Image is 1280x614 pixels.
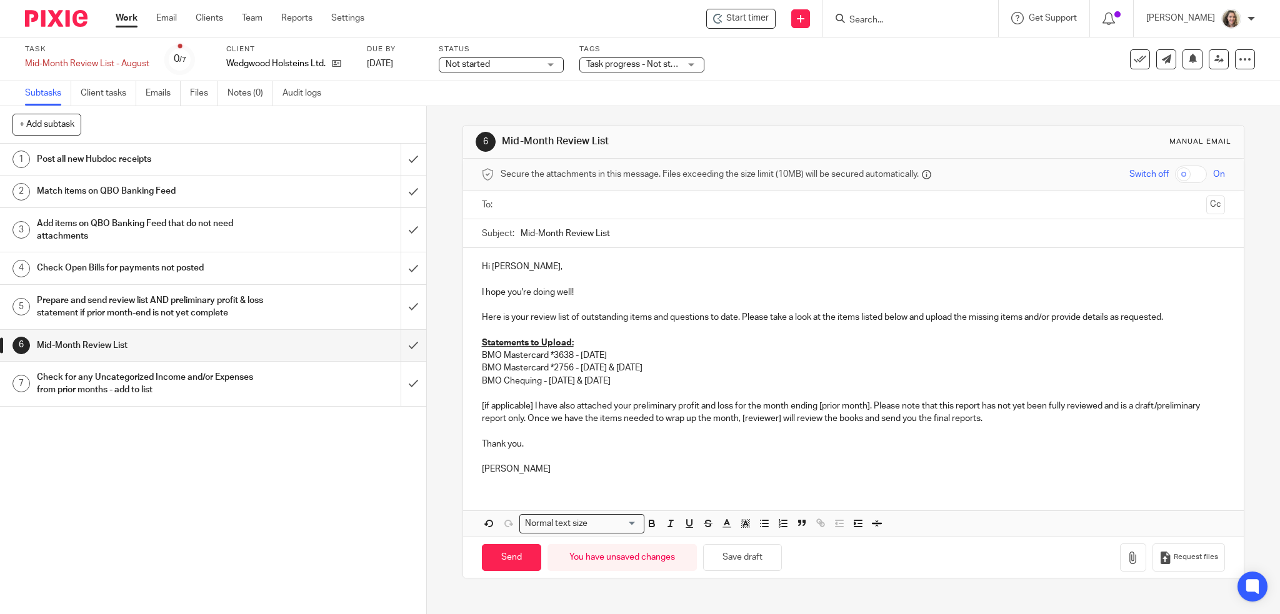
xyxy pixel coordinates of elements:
[37,259,271,277] h1: Check Open Bills for payments not posted
[482,227,514,240] label: Subject:
[146,81,181,106] a: Emails
[367,44,423,54] label: Due by
[226,44,351,54] label: Client
[703,544,782,571] button: Save draft
[446,60,490,69] span: Not started
[12,260,30,277] div: 4
[37,214,271,246] h1: Add items on QBO Banking Feed that do not need attachments
[1129,168,1169,181] span: Switch off
[848,15,961,26] input: Search
[281,12,312,24] a: Reports
[190,81,218,106] a: Files
[502,135,880,148] h1: Mid-Month Review List
[37,182,271,201] h1: Match items on QBO Banking Feed
[476,132,496,152] div: 6
[25,10,87,27] img: Pixie
[25,81,71,106] a: Subtasks
[1029,14,1077,22] span: Get Support
[482,286,1226,299] p: I hope you're doing well!
[482,339,574,347] u: Statements to Upload:
[482,311,1226,324] p: Here is your review list of outstanding items and questions to date. Please take a look at the it...
[242,12,262,24] a: Team
[37,150,271,169] h1: Post all new Hubdoc receipts
[482,375,1226,387] p: BMO Chequing - [DATE] & [DATE]
[482,438,1226,450] p: Thank you.
[1221,9,1241,29] img: IMG_7896.JPG
[1213,168,1225,181] span: On
[482,199,496,211] label: To:
[282,81,331,106] a: Audit logs
[37,368,271,400] h1: Check for any Uncategorized Income and/or Expenses from prior months - add to list
[12,183,30,201] div: 2
[1169,137,1231,147] div: Manual email
[726,12,769,25] span: Start timer
[179,56,186,63] small: /7
[37,291,271,323] h1: Prepare and send review list AND preliminary profit & loss statement if prior month-end is not ye...
[156,12,177,24] a: Email
[12,375,30,392] div: 7
[174,52,186,66] div: 0
[482,400,1226,425] p: [if applicable] I have also attached your preliminary profit and loss for the month ending [prior...
[12,151,30,168] div: 1
[439,44,564,54] label: Status
[482,362,1226,374] p: BMO Mastercard *2756 - [DATE] & [DATE]
[12,298,30,315] div: 5
[1152,543,1225,572] button: Request files
[1174,552,1218,562] span: Request files
[227,81,273,106] a: Notes (0)
[579,44,704,54] label: Tags
[81,81,136,106] a: Client tasks
[25,57,149,70] div: Mid-Month Review List - August
[196,12,223,24] a: Clients
[586,60,705,69] span: Task progress - Not started + 2
[12,337,30,354] div: 6
[519,514,644,533] div: Search for option
[226,57,326,70] p: Wedgwood Holsteins Ltd.
[522,517,591,530] span: Normal text size
[482,463,1226,475] p: [PERSON_NAME]
[501,168,919,181] span: Secure the attachments in this message. Files exceeding the size limit (10MB) will be secured aut...
[482,349,1226,362] p: BMO Mastercard *3638 - [DATE]
[37,336,271,355] h1: Mid-Month Review List
[12,221,30,239] div: 3
[12,114,81,135] button: + Add subtask
[547,544,697,571] div: You have unsaved changes
[25,44,149,54] label: Task
[482,544,541,571] input: Send
[706,9,776,29] div: Wedgwood Holsteins Ltd. - Mid-Month Review List - August
[482,260,1226,273] p: Hi [PERSON_NAME],
[591,517,636,530] input: Search for option
[1206,196,1225,214] button: Cc
[116,12,137,24] a: Work
[1146,12,1215,24] p: [PERSON_NAME]
[367,59,393,68] span: [DATE]
[331,12,364,24] a: Settings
